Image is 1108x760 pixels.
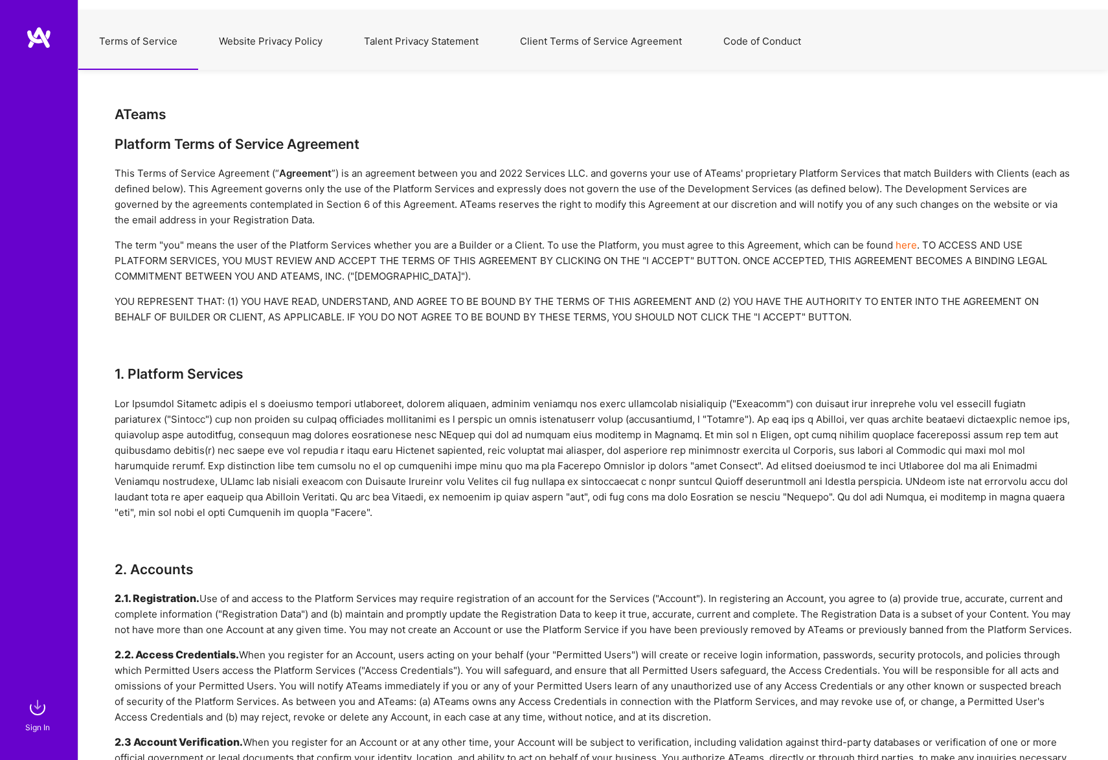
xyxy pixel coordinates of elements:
a: here [896,239,917,251]
h5: 2.3 Account Verification. [115,735,243,748]
div: Use of and access to the Platform Services may require registration of an account for the Service... [115,591,1072,638]
button: Website Privacy Policy [198,13,343,70]
button: Talent Privacy Statement [343,13,499,70]
div: This Terms of Service Agreement (“ ”) is an agreement between you and 2022 Services LLC. and gove... [115,166,1072,228]
a: sign inSign In [27,695,51,734]
div: ATeams [115,106,1072,122]
img: sign in [25,695,51,721]
h3: 1. Platform Services [115,366,1072,382]
div: Sign In [25,721,50,734]
button: Terms of Service [78,13,198,70]
h5: 2.1. Registration. [115,592,199,605]
div: When you register for an Account, users acting on your behalf (your "Permitted Users") will creat... [115,647,1072,725]
h5: 2.2. Access Credentials. [115,648,239,661]
div: YOU REPRESENT THAT: (1) YOU HAVE READ, UNDERSTAND, AND AGREE TO BE BOUND BY THE TERMS OF THIS AGR... [115,294,1072,325]
div: Platform Terms of Service Agreement [115,136,1072,152]
div: Lor Ipsumdol Sitametc adipis el s doeiusmo tempori utlaboreet, dolorem aliquaen, adminim veniamqu... [115,396,1072,520]
h3: 2. Accounts [115,561,1072,577]
button: Client Terms of Service Agreement [499,13,703,70]
div: The term "you" means the user of the Platform Services whether you are a Builder or a Client. To ... [115,238,1072,284]
img: logo [26,26,52,49]
button: Code of Conduct [703,13,822,70]
strong: Agreement [279,167,332,179]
